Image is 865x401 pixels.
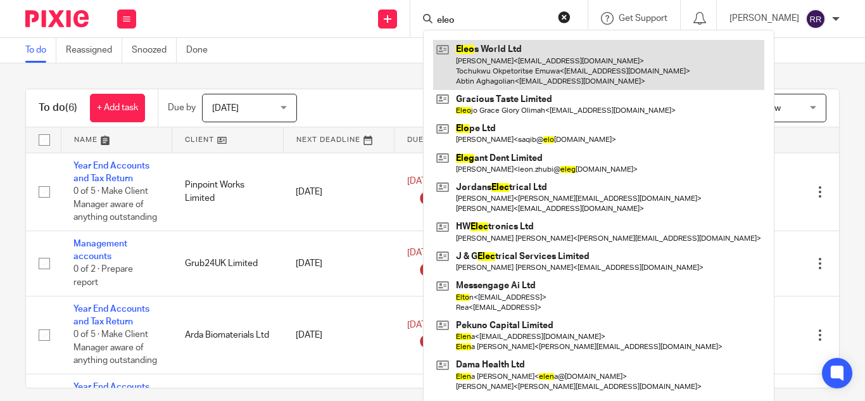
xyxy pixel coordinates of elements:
[805,9,826,29] img: svg%3E
[39,101,77,115] h1: To do
[25,10,89,27] img: Pixie
[73,239,127,261] a: Management accounts
[283,153,395,231] td: [DATE]
[65,103,77,113] span: (6)
[172,153,284,231] td: Pinpoint Works Limited
[558,11,571,23] button: Clear
[132,38,177,63] a: Snoozed
[407,249,434,258] span: [DATE]
[73,331,157,366] span: 0 of 5 · Make Client Manager aware of anything outstanding
[212,104,239,113] span: [DATE]
[172,231,284,296] td: Grub24UK Limited
[73,265,133,288] span: 0 of 2 · Prepare report
[186,38,217,63] a: Done
[283,231,395,296] td: [DATE]
[436,15,550,27] input: Search
[168,101,196,114] p: Due by
[25,38,56,63] a: To do
[73,305,149,326] a: Year End Accounts and Tax Return
[407,177,434,186] span: [DATE]
[90,94,145,122] a: + Add task
[73,187,157,222] span: 0 of 5 · Make Client Manager aware of anything outstanding
[407,321,434,329] span: [DATE]
[729,12,799,25] p: [PERSON_NAME]
[172,296,284,374] td: Arda Biomaterials Ltd
[73,162,149,183] a: Year End Accounts and Tax Return
[283,296,395,374] td: [DATE]
[619,14,667,23] span: Get Support
[66,38,122,63] a: Reassigned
